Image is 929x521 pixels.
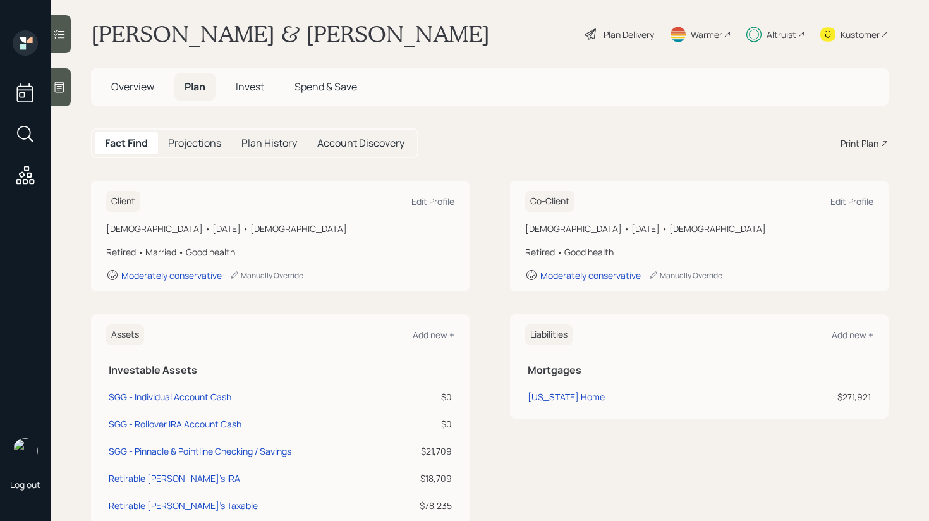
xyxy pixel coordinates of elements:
div: Kustomer [841,28,880,41]
div: Edit Profile [411,195,454,207]
div: $18,709 [413,472,452,485]
div: $21,709 [413,444,452,458]
div: Warmer [691,28,722,41]
img: retirable_logo.png [13,438,38,463]
div: $0 [413,417,452,431]
div: Plan Delivery [604,28,654,41]
span: Plan [185,80,205,94]
div: $0 [413,390,452,403]
h6: Assets [106,324,144,345]
div: Manually Override [229,270,303,281]
div: Retirable [PERSON_NAME]'s IRA [109,472,240,485]
div: Add new + [832,329,873,341]
h6: Client [106,191,140,212]
h5: Fact Find [105,137,148,149]
div: Retired • Married • Good health [106,245,454,259]
div: Manually Override [648,270,722,281]
h5: Plan History [241,137,297,149]
div: [DEMOGRAPHIC_DATA] • [DATE] • [DEMOGRAPHIC_DATA] [525,222,873,235]
div: Log out [10,479,40,491]
div: Moderately conservative [540,269,641,281]
span: Overview [111,80,154,94]
div: Retirable [PERSON_NAME]'s Taxable [109,499,258,512]
div: SGG - Individual Account Cash [109,390,231,403]
span: Spend & Save [294,80,357,94]
div: SGG - Rollover IRA Account Cash [109,417,241,431]
h6: Liabilities [525,324,573,345]
div: [DEMOGRAPHIC_DATA] • [DATE] • [DEMOGRAPHIC_DATA] [106,222,454,235]
div: Moderately conservative [121,269,222,281]
div: Add new + [413,329,454,341]
h6: Co-Client [525,191,574,212]
div: Edit Profile [830,195,873,207]
div: $78,235 [413,499,452,512]
div: [US_STATE] Home [528,390,605,403]
h5: Projections [168,137,221,149]
h5: Investable Assets [109,364,452,376]
div: SGG - Pinnacle & Pointline Checking / Savings [109,444,291,458]
div: $271,921 [765,390,871,403]
span: Invest [236,80,264,94]
h5: Mortgages [528,364,871,376]
div: Print Plan [841,137,878,150]
div: Altruist [767,28,796,41]
div: Retired • Good health [525,245,873,259]
h5: Account Discovery [317,137,404,149]
h1: [PERSON_NAME] & [PERSON_NAME] [91,20,490,48]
